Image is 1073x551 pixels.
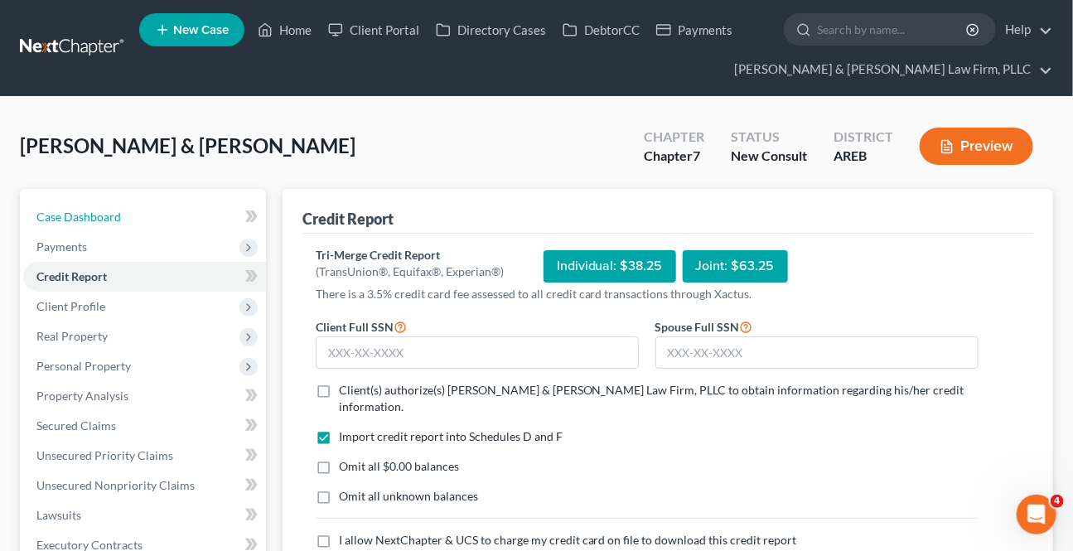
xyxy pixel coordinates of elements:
[36,210,121,224] span: Case Dashboard
[36,329,108,343] span: Real Property
[1017,495,1056,534] iframe: Intercom live chat
[20,133,355,157] span: [PERSON_NAME] & [PERSON_NAME]
[339,459,459,473] span: Omit all $0.00 balances
[554,15,648,45] a: DebtorCC
[920,128,1033,165] button: Preview
[23,202,266,232] a: Case Dashboard
[834,128,893,147] div: District
[249,15,320,45] a: Home
[339,533,797,547] span: I allow NextChapter & UCS to charge my credit card on file to download this credit report
[23,441,266,471] a: Unsecured Priority Claims
[320,15,428,45] a: Client Portal
[36,508,81,522] span: Lawsuits
[23,411,266,441] a: Secured Claims
[36,239,87,254] span: Payments
[655,336,979,370] input: XXX-XX-XXXX
[36,448,173,462] span: Unsecured Priority Claims
[36,389,128,403] span: Property Analysis
[23,262,266,292] a: Credit Report
[316,320,394,334] span: Client Full SSN
[23,381,266,411] a: Property Analysis
[339,429,563,443] span: Import credit report into Schedules D and F
[726,55,1052,85] a: [PERSON_NAME] & [PERSON_NAME] Law Firm, PLLC
[23,500,266,530] a: Lawsuits
[683,250,788,283] div: Joint: $63.25
[339,489,478,503] span: Omit all unknown balances
[36,269,107,283] span: Credit Report
[316,336,639,370] input: XXX-XX-XXXX
[36,418,116,433] span: Secured Claims
[731,147,807,166] div: New Consult
[693,147,700,163] span: 7
[36,299,105,313] span: Client Profile
[316,286,979,302] p: There is a 3.5% credit card fee assessed to all credit card transactions through Xactus.
[648,15,741,45] a: Payments
[817,14,969,45] input: Search by name...
[1051,495,1064,508] span: 4
[23,471,266,500] a: Unsecured Nonpriority Claims
[997,15,1052,45] a: Help
[644,128,704,147] div: Chapter
[655,320,740,334] span: Spouse Full SSN
[731,128,807,147] div: Status
[544,250,676,283] div: Individual: $38.25
[302,209,394,229] div: Credit Report
[316,263,504,280] div: (TransUnion®, Equifax®, Experian®)
[834,147,893,166] div: AREB
[316,247,504,263] div: Tri-Merge Credit Report
[339,383,964,413] span: Client(s) authorize(s) [PERSON_NAME] & [PERSON_NAME] Law Firm, PLLC to obtain information regardi...
[36,478,195,492] span: Unsecured Nonpriority Claims
[644,147,704,166] div: Chapter
[36,359,131,373] span: Personal Property
[428,15,554,45] a: Directory Cases
[173,24,229,36] span: New Case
